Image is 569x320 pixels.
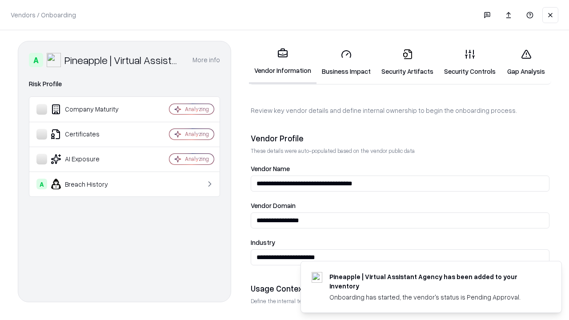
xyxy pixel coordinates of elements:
label: Vendor Domain [251,202,549,209]
a: Security Controls [439,42,501,83]
div: Analyzing [185,105,209,113]
img: trypineapple.com [312,272,322,283]
div: Analyzing [185,155,209,163]
button: More info [192,52,220,68]
a: Security Artifacts [376,42,439,83]
div: Pineapple | Virtual Assistant Agency has been added to your inventory [329,272,540,291]
div: Analyzing [185,130,209,138]
p: Review key vendor details and define internal ownership to begin the onboarding process. [251,106,549,115]
a: Vendor Information [249,41,317,84]
div: Vendor Profile [251,133,549,144]
a: Gap Analysis [501,42,551,83]
div: Breach History [36,179,143,189]
div: A [29,53,43,67]
img: Pineapple | Virtual Assistant Agency [47,53,61,67]
div: Risk Profile [29,79,220,89]
p: These details were auto-populated based on the vendor public data [251,147,549,155]
div: Certificates [36,129,143,140]
div: A [36,179,47,189]
div: AI Exposure [36,154,143,164]
label: Vendor Name [251,165,549,172]
label: Industry [251,239,549,246]
div: Onboarding has started, the vendor's status is Pending Approval. [329,292,540,302]
div: Company Maturity [36,104,143,115]
div: Pineapple | Virtual Assistant Agency [64,53,182,67]
p: Vendors / Onboarding [11,10,76,20]
div: Usage Context [251,283,549,294]
a: Business Impact [317,42,376,83]
p: Define the internal team and reason for using this vendor. This helps assess business relevance a... [251,297,549,305]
